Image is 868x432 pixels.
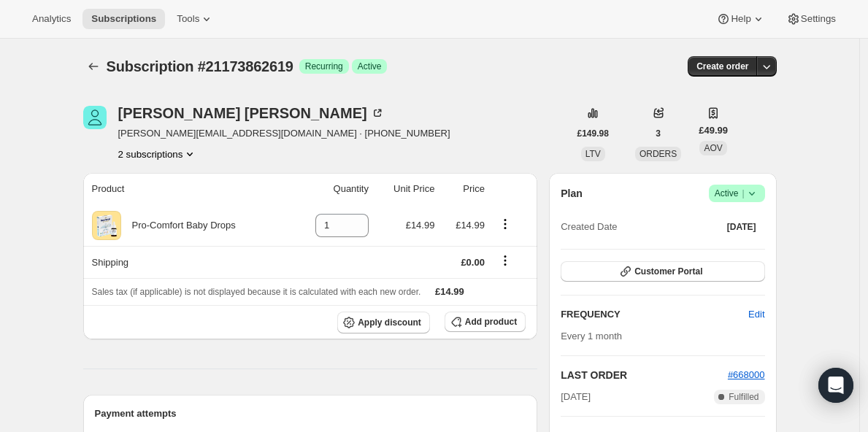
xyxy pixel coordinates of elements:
button: Shipping actions [493,252,517,269]
h2: LAST ORDER [561,368,728,382]
span: Every 1 month [561,331,622,342]
button: Create order [688,56,757,77]
span: Christina Ferreira [83,106,107,129]
th: Product [83,173,291,205]
button: Edit [740,303,773,326]
button: Tools [168,9,223,29]
button: Subscriptions [82,9,165,29]
span: Tools [177,13,199,25]
th: Price [439,173,489,205]
th: Quantity [291,173,372,205]
span: LTV [585,149,601,159]
span: Recurring [305,61,343,72]
button: Product actions [118,147,198,161]
button: Customer Portal [561,261,764,282]
span: £14.99 [435,286,464,297]
span: Add product [465,316,517,328]
img: product img [92,211,121,240]
span: | [742,188,744,199]
span: Subscriptions [91,13,156,25]
span: Settings [801,13,836,25]
span: Active [358,61,382,72]
span: £0.00 [461,257,485,268]
button: [DATE] [718,217,765,237]
button: Help [707,9,774,29]
div: [PERSON_NAME] [PERSON_NAME] [118,106,385,120]
span: Analytics [32,13,71,25]
th: Unit Price [373,173,439,205]
span: Subscription #21173862619 [107,58,293,74]
span: £14.99 [406,220,435,231]
div: Pro-Comfort Baby Drops [121,218,236,233]
span: AOV [704,143,722,153]
span: Sales tax (if applicable) is not displayed because it is calculated with each new order. [92,287,421,297]
th: Shipping [83,246,291,278]
button: £149.98 [569,123,618,144]
span: £149.98 [577,128,609,139]
span: Created Date [561,220,617,234]
span: Active [715,186,759,201]
span: [PERSON_NAME][EMAIL_ADDRESS][DOMAIN_NAME] · [PHONE_NUMBER] [118,126,450,141]
button: Analytics [23,9,80,29]
span: Create order [696,61,748,72]
span: ORDERS [640,149,677,159]
span: [DATE] [727,221,756,233]
button: Settings [777,9,845,29]
span: Edit [748,307,764,322]
h2: Plan [561,186,583,201]
span: [DATE] [561,390,591,404]
button: Subscriptions [83,56,104,77]
button: 3 [647,123,669,144]
span: Fulfilled [729,391,758,403]
span: £14.99 [456,220,485,231]
span: £49.99 [699,123,728,138]
button: Product actions [493,216,517,232]
div: Open Intercom Messenger [818,368,853,403]
span: 3 [656,128,661,139]
span: Customer Portal [634,266,702,277]
span: Help [731,13,750,25]
span: Apply discount [358,317,421,328]
h2: Payment attempts [95,406,526,421]
button: #668000 [728,368,765,382]
button: Add product [445,312,526,332]
button: Apply discount [337,312,430,333]
a: #668000 [728,369,765,380]
h2: FREQUENCY [561,307,748,322]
